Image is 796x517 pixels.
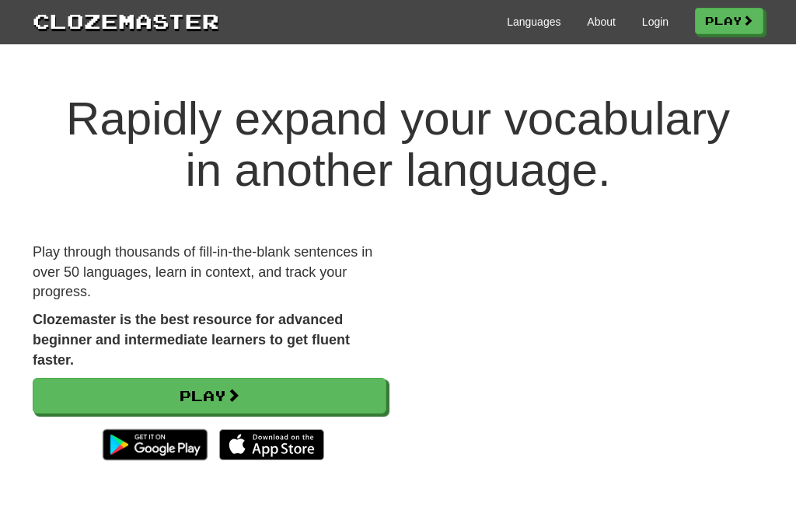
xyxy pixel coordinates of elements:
[33,243,386,302] p: Play through thousands of fill-in-the-blank sentences in over 50 languages, learn in context, and...
[695,8,763,34] a: Play
[33,6,219,35] a: Clozemaster
[219,429,324,460] img: Download_on_the_App_Store_Badge_US-UK_135x40-25178aeef6eb6b83b96f5f2d004eda3bffbb37122de64afbaef7...
[33,312,350,367] strong: Clozemaster is the best resource for advanced beginner and intermediate learners to get fluent fa...
[642,14,669,30] a: Login
[587,14,616,30] a: About
[33,378,386,414] a: Play
[95,421,215,468] img: Get it on Google Play
[507,14,560,30] a: Languages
